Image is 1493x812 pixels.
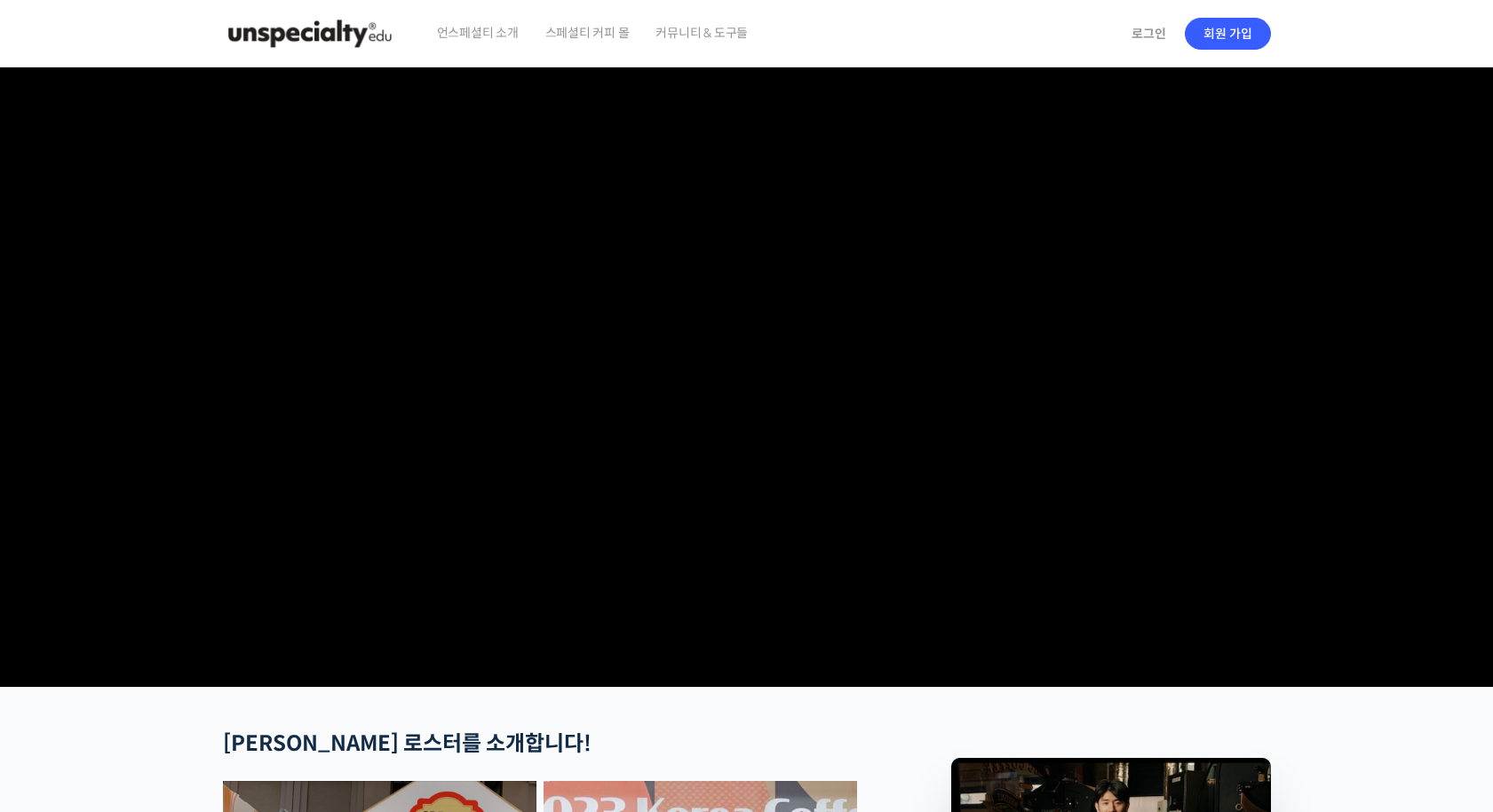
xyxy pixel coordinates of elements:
strong: [PERSON_NAME] 로스터를 소개합니다! [223,730,592,757]
a: 회원 가입 [1185,18,1271,50]
a: 로그인 [1121,13,1177,54]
